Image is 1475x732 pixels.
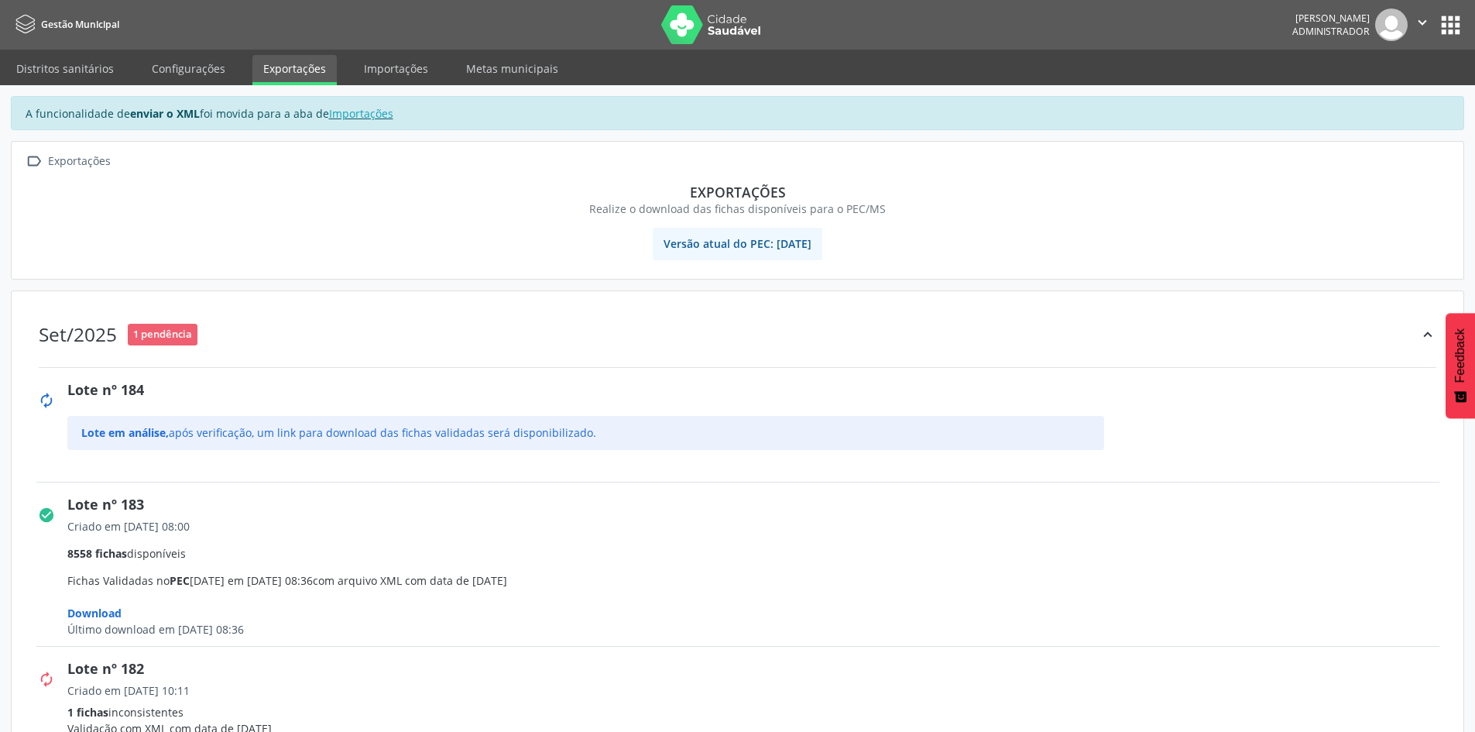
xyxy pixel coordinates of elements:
span: Gestão Municipal [41,18,119,31]
span: 1 pendência [128,324,197,345]
span: Versão atual do PEC: [DATE] [653,228,822,260]
i: autorenew [38,671,55,688]
div: Exportações [33,184,1442,201]
span: 8558 fichas [67,546,127,561]
a: Metas municipais [455,55,569,82]
button:  [1408,9,1437,41]
div: Exportações [45,150,113,173]
div: Último download em [DATE] 08:36 [67,621,1450,637]
div: [PERSON_NAME] [1292,12,1370,25]
div: A funcionalidade de foi movida para a aba de [11,96,1464,130]
span: com arquivo XML com data de [DATE] [313,573,507,588]
span: Administrador [1292,25,1370,38]
div: Realize o download das fichas disponíveis para o PEC/MS [33,201,1442,217]
a: Distritos sanitários [5,55,125,82]
div: Criado em [DATE] 08:00 [67,518,1450,534]
span: PEC [170,573,190,588]
span: Lote em análise, [81,425,169,440]
div: inconsistentes [67,704,1450,720]
div: Lote nº 183 [67,494,1450,515]
img: img [1375,9,1408,41]
div: Lote nº 182 [67,658,1450,679]
i: autorenew [38,392,55,409]
i:  [22,150,45,173]
a: Gestão Municipal [11,12,119,37]
div: Set/2025 [39,323,117,345]
div: keyboard_arrow_up [1419,318,1436,350]
a:  Exportações [22,150,113,173]
button: Feedback - Mostrar pesquisa [1446,313,1475,418]
span: após verificação, um link para download das fichas validadas será disponibilizado. [81,425,596,440]
i:  [1414,14,1431,31]
i: keyboard_arrow_up [1419,326,1436,343]
span: 1 fichas [67,705,108,720]
div: Lote nº 184 [67,380,1450,400]
button: apps [1437,12,1464,39]
span: Download [67,606,122,620]
a: Importações [329,106,393,121]
a: Exportações [252,55,337,85]
div: Criado em [DATE] 10:11 [67,682,1450,699]
span: Feedback [1453,328,1467,383]
strong: enviar o XML [130,106,200,121]
div: disponíveis [67,545,1450,562]
a: Configurações [141,55,236,82]
a: Importações [353,55,439,82]
span: Fichas Validadas no [DATE] em [DATE] 08:36 [67,518,1450,637]
i: check_circle [38,507,55,524]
